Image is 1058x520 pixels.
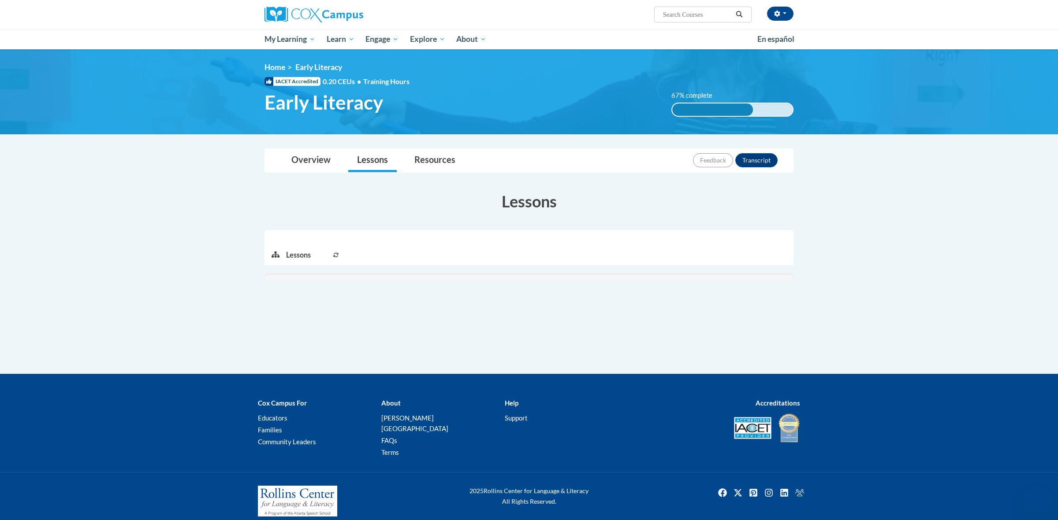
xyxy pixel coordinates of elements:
img: LinkedIn icon [777,486,791,500]
a: Educators [258,414,287,422]
img: Facebook group icon [793,486,807,500]
span: About [456,34,486,44]
span: En español [757,34,794,44]
a: Families [258,426,282,434]
input: Search Courses [662,9,733,20]
div: Main menu [251,29,807,49]
p: Lessons [286,250,311,260]
img: Twitter icon [731,486,745,500]
a: Twitter [731,486,745,500]
iframe: Button to launch messaging window [1023,485,1051,513]
button: Search [733,9,746,20]
span: • [357,77,361,85]
button: Account Settings [767,7,793,21]
span: Training Hours [363,77,410,85]
img: Pinterest icon [746,486,760,500]
a: Engage [360,29,404,49]
img: Facebook icon [715,486,730,500]
a: Resources [406,149,464,172]
a: Lessons [348,149,397,172]
a: Explore [404,29,451,49]
a: Pinterest [746,486,760,500]
span: Early Literacy [295,63,342,72]
div: Rollins Center for Language & Literacy All Rights Reserved. [436,486,622,507]
b: Cox Campus For [258,399,307,407]
span: Learn [327,34,354,44]
h3: Lessons [264,190,793,212]
a: Facebook Group [793,486,807,500]
a: FAQs [381,436,397,444]
a: My Learning [259,29,321,49]
span: Early Literacy [264,91,383,114]
a: Support [505,414,528,422]
img: Cox Campus [264,7,363,22]
button: Transcript [735,153,778,167]
a: Terms [381,448,399,456]
img: IDA® Accredited [778,413,800,443]
a: Cox Campus [264,7,432,22]
label: 67% complete [671,91,722,100]
span: Explore [410,34,445,44]
a: En español [752,30,800,48]
button: Feedback [693,153,733,167]
a: Instagram [762,486,776,500]
span: My Learning [264,34,315,44]
a: Overview [283,149,339,172]
a: Home [264,63,285,72]
span: IACET Accredited [264,77,320,86]
span: 2025 [469,487,484,494]
a: Linkedin [777,486,791,500]
img: Accredited IACET® Provider [734,417,771,439]
a: Facebook [715,486,730,500]
b: About [381,399,401,407]
span: 0.20 CEUs [323,77,363,86]
a: Learn [321,29,360,49]
a: About [451,29,492,49]
b: Help [505,399,518,407]
div: 67% complete [672,103,753,116]
img: Rollins Center for Language & Literacy - A Program of the Atlanta Speech School [258,486,337,516]
a: Community Leaders [258,438,316,446]
img: Instagram icon [762,486,776,500]
span: Engage [365,34,399,44]
b: Accreditations [756,399,800,407]
a: [PERSON_NAME][GEOGRAPHIC_DATA] [381,414,448,432]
